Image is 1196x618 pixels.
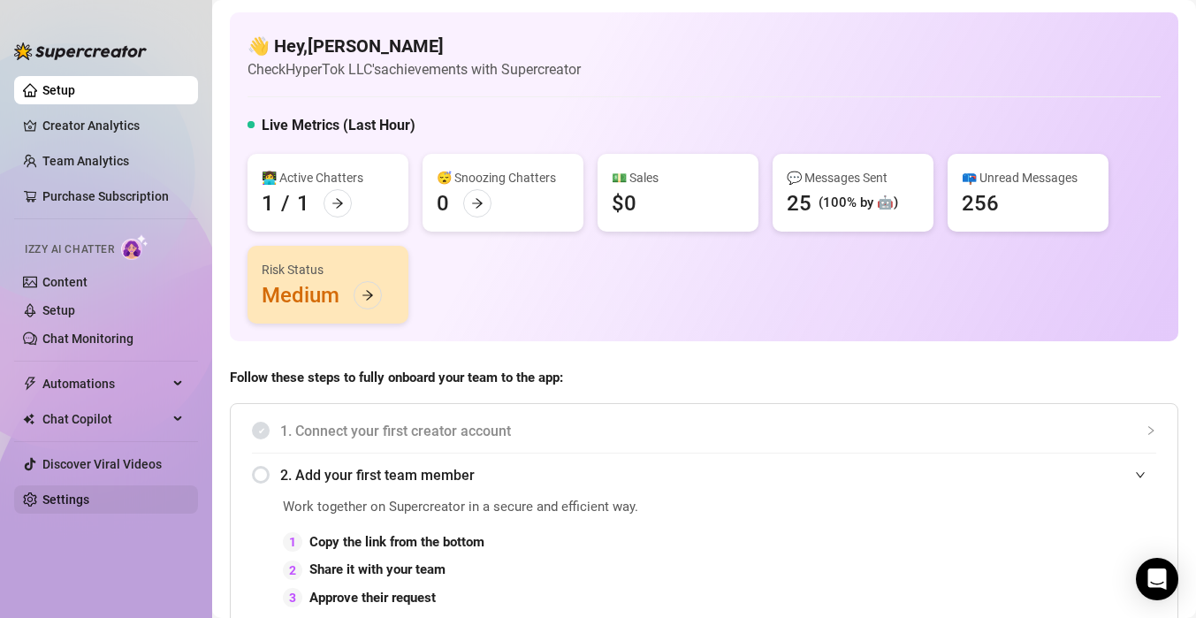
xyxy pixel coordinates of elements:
[262,168,394,187] div: 👩‍💻 Active Chatters
[252,454,1156,497] div: 2. Add your first team member
[962,168,1094,187] div: 📪 Unread Messages
[471,197,484,210] span: arrow-right
[42,83,75,97] a: Setup
[42,492,89,507] a: Settings
[121,234,149,260] img: AI Chatter
[297,189,309,217] div: 1
[42,405,168,433] span: Chat Copilot
[42,332,133,346] a: Chat Monitoring
[230,370,563,385] strong: Follow these steps to fully onboard your team to the app:
[309,590,436,606] strong: Approve their request
[42,457,162,471] a: Discover Viral Videos
[787,189,811,217] div: 25
[283,497,758,518] span: Work together on Supercreator in a secure and efficient way.
[280,464,1156,486] span: 2. Add your first team member
[283,561,302,580] div: 2
[612,189,636,217] div: $0
[23,377,37,391] span: thunderbolt
[819,193,898,214] div: (100% by 🤖)
[283,532,302,552] div: 1
[962,189,999,217] div: 256
[42,370,168,398] span: Automations
[362,289,374,301] span: arrow-right
[283,588,302,607] div: 3
[262,115,415,136] h5: Live Metrics (Last Hour)
[248,58,581,80] article: Check HyperTok LLC's achievements with Supercreator
[1146,425,1156,436] span: collapsed
[262,260,394,279] div: Risk Status
[42,182,184,210] a: Purchase Subscription
[252,409,1156,453] div: 1. Connect your first creator account
[42,111,184,140] a: Creator Analytics
[1135,469,1146,480] span: expanded
[309,534,484,550] strong: Copy the link from the bottom
[280,420,1156,442] span: 1. Connect your first creator account
[42,154,129,168] a: Team Analytics
[42,303,75,317] a: Setup
[437,189,449,217] div: 0
[14,42,147,60] img: logo-BBDzfeDw.svg
[309,561,446,577] strong: Share it with your team
[25,241,114,258] span: Izzy AI Chatter
[42,275,88,289] a: Content
[612,168,744,187] div: 💵 Sales
[262,189,274,217] div: 1
[437,168,569,187] div: 😴 Snoozing Chatters
[1136,558,1178,600] div: Open Intercom Messenger
[23,413,34,425] img: Chat Copilot
[331,197,344,210] span: arrow-right
[787,168,919,187] div: 💬 Messages Sent
[248,34,581,58] h4: 👋 Hey, [PERSON_NAME]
